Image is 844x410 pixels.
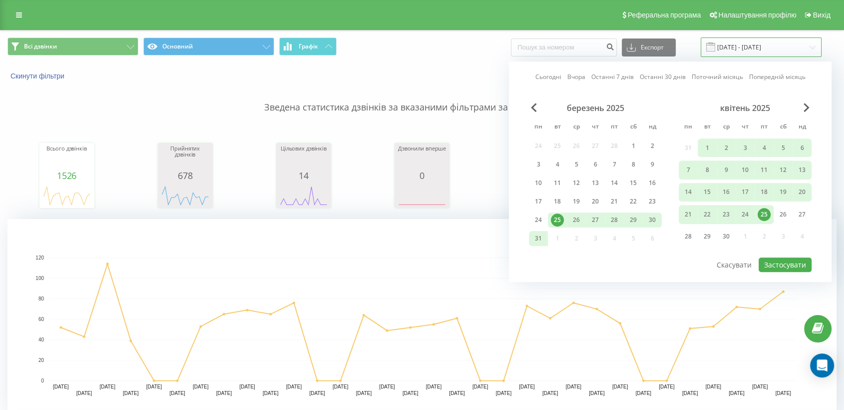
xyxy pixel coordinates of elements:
[333,384,349,389] text: [DATE]
[758,141,771,154] div: 4
[608,195,621,208] div: 21
[774,205,793,223] div: сб 26 квіт 2025 р.
[705,384,721,389] text: [DATE]
[309,390,325,396] text: [DATE]
[42,145,92,170] div: Всього дзвінків
[682,230,695,243] div: 28
[793,205,812,223] div: нд 27 квіт 2025 р.
[511,38,617,56] input: Пошук за номером
[551,158,564,171] div: 4
[679,103,812,113] div: квітень 2025
[379,384,395,389] text: [DATE]
[529,212,548,227] div: пн 24 бер 2025 р.
[566,384,582,389] text: [DATE]
[542,390,558,396] text: [DATE]
[42,170,92,180] div: 1526
[719,120,734,135] abbr: середа
[718,11,796,19] span: Налаштування профілю
[605,212,624,227] div: пт 28 бер 2025 р.
[720,230,733,243] div: 30
[682,163,695,176] div: 7
[739,141,752,154] div: 3
[624,157,643,172] div: сб 8 бер 2025 р.
[749,72,806,82] a: Попередній місяць
[38,337,44,342] text: 40
[76,390,92,396] text: [DATE]
[736,183,755,201] div: чт 17 квіт 2025 р.
[810,353,834,377] div: Open Intercom Messenger
[279,145,329,170] div: Цільових дзвінків
[567,157,586,172] div: ср 5 бер 2025 р.
[793,138,812,157] div: нд 6 квіт 2025 р.
[570,213,583,226] div: 26
[692,72,743,82] a: Поточний місяць
[796,163,809,176] div: 13
[701,141,714,154] div: 1
[717,183,736,201] div: ср 16 квіт 2025 р.
[720,141,733,154] div: 2
[757,120,772,135] abbr: п’ятниця
[679,183,698,201] div: пн 14 квіт 2025 р.
[793,183,812,201] div: нд 20 квіт 2025 р.
[698,161,717,179] div: вт 8 квіт 2025 р.
[586,157,605,172] div: чт 6 бер 2025 р.
[774,161,793,179] div: сб 12 квіт 2025 р.
[532,232,545,245] div: 31
[698,183,717,201] div: вт 15 квіт 2025 р.
[624,138,643,153] div: сб 1 бер 2025 р.
[796,186,809,199] div: 20
[529,157,548,172] div: пн 3 бер 2025 р.
[531,103,537,112] span: Previous Month
[567,175,586,190] div: ср 12 бер 2025 р.
[551,195,564,208] div: 18
[41,378,44,383] text: 0
[42,180,92,210] svg: A chart.
[569,120,584,135] abbr: середа
[646,139,659,152] div: 2
[720,208,733,221] div: 23
[589,176,602,189] div: 13
[698,138,717,157] div: вт 1 квіт 2025 р.
[729,390,745,396] text: [DATE]
[755,183,774,201] div: пт 18 квіт 2025 р.
[624,212,643,227] div: сб 29 бер 2025 р.
[38,296,44,301] text: 80
[53,384,69,389] text: [DATE]
[608,158,621,171] div: 7
[758,186,771,199] div: 18
[591,72,634,82] a: Останні 7 днів
[776,120,791,135] abbr: субота
[643,212,662,227] div: нд 30 бер 2025 р.
[356,390,372,396] text: [DATE]
[627,158,640,171] div: 8
[720,186,733,199] div: 16
[608,213,621,226] div: 28
[99,384,115,389] text: [DATE]
[701,163,714,176] div: 8
[813,11,831,19] span: Вихід
[160,145,210,170] div: Прийнятих дзвінків
[736,138,755,157] div: чт 3 квіт 2025 р.
[589,195,602,208] div: 20
[795,120,810,135] abbr: неділя
[548,194,567,209] div: вт 18 бер 2025 р.
[717,138,736,157] div: ср 2 квіт 2025 р.
[586,175,605,190] div: чт 13 бер 2025 р.
[449,390,465,396] text: [DATE]
[682,390,698,396] text: [DATE]
[535,72,561,82] a: Сьогодні
[299,43,318,50] span: Графік
[532,158,545,171] div: 3
[519,384,535,389] text: [DATE]
[804,103,810,112] span: Next Month
[7,81,837,114] p: Зведена статистика дзвінків за вказаними фільтрами за обраний період
[739,208,752,221] div: 24
[777,163,790,176] div: 12
[216,390,232,396] text: [DATE]
[279,37,337,55] button: Графік
[279,180,329,210] div: A chart.
[635,390,651,396] text: [DATE]
[752,384,768,389] text: [DATE]
[567,194,586,209] div: ср 19 бер 2025 р.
